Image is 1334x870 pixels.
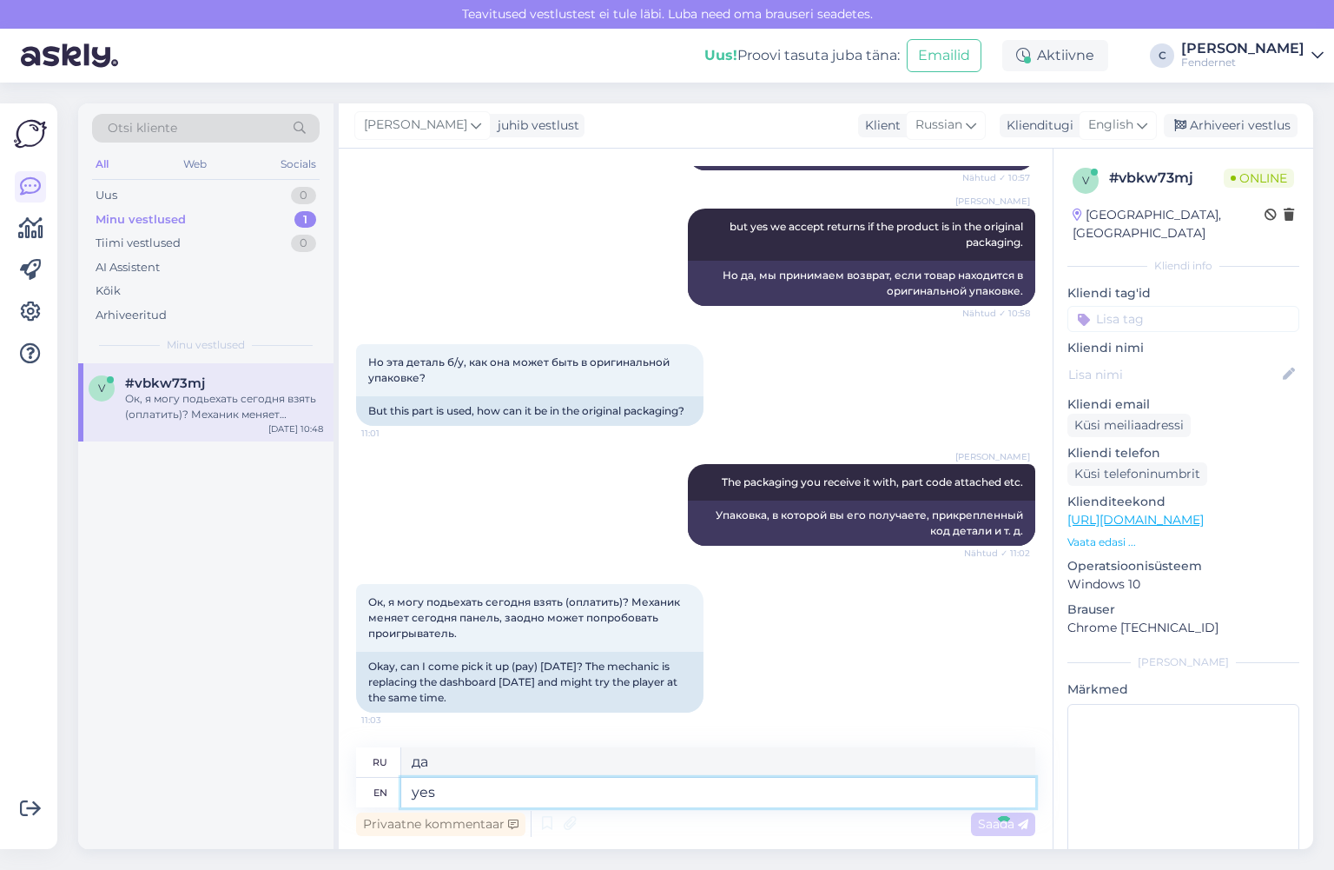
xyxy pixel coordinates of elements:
div: 1 [294,211,316,229]
div: Proovi tasuta juba täna: [704,45,900,66]
div: [DATE] 10:48 [268,422,323,435]
span: [PERSON_NAME] [955,195,1030,208]
span: v [1082,174,1089,187]
div: 0 [291,235,316,252]
input: Lisa nimi [1068,365,1279,384]
span: #vbkw73mj [125,375,205,391]
span: Minu vestlused [167,337,245,353]
button: Emailid [907,39,981,72]
div: Kliendi info [1067,258,1299,274]
p: Windows 10 [1067,575,1299,594]
div: [PERSON_NAME] [1067,654,1299,670]
div: # vbkw73mj [1109,168,1224,189]
span: Ок, я могу подьехать сегодня взять (оплатить)? Механик меняет сегодня панель, заодно может попроб... [368,595,683,640]
p: Kliendi tag'id [1067,284,1299,302]
div: All [92,153,112,176]
div: Minu vestlused [96,211,186,229]
div: Arhiveeritud [96,307,167,324]
div: Socials [277,153,320,176]
span: Nähtud ✓ 10:58 [962,307,1030,320]
span: Russian [915,116,962,135]
p: Chrome [TECHNICAL_ID] [1067,619,1299,637]
a: [URL][DOMAIN_NAME] [1067,512,1204,528]
div: 0 [291,187,316,204]
p: Vaata edasi ... [1067,535,1299,550]
span: Otsi kliente [108,119,177,137]
div: Arhiveeri vestlus [1164,114,1298,137]
span: Nähtud ✓ 11:02 [964,547,1030,560]
p: Kliendi telefon [1067,444,1299,462]
div: Aktiivne [1002,40,1108,71]
div: Fendernet [1181,56,1304,70]
div: Но да, мы принимаем возврат, если товар находится в оригинальной упаковке. [688,261,1035,306]
div: Kõik [96,282,121,300]
span: Nähtud ✓ 10:57 [962,171,1030,184]
p: Kliendi nimi [1067,339,1299,357]
input: Lisa tag [1067,306,1299,332]
div: AI Assistent [96,259,160,276]
a: [PERSON_NAME]Fendernet [1181,42,1324,70]
div: C [1150,43,1174,68]
span: The packaging you receive it with, part code attached etc. [722,475,1023,488]
p: Brauser [1067,601,1299,619]
div: [PERSON_NAME] [1181,42,1304,56]
p: Märkmed [1067,681,1299,699]
span: 11:01 [361,427,426,440]
div: Klienditugi [1000,116,1073,135]
div: Ок, я могу подьехать сегодня взять (оплатить)? Механик меняет сегодня панель, заодно может попроб... [125,391,323,422]
p: Operatsioonisüsteem [1067,557,1299,575]
span: Online [1224,169,1294,188]
div: Web [180,153,210,176]
div: But this part is used, how can it be in the original packaging? [356,396,703,426]
p: Kliendi email [1067,395,1299,414]
div: Упаковка, в которой вы его получаете, прикрепленный код детали и т. д. [688,501,1035,546]
span: [PERSON_NAME] [955,450,1030,463]
span: v [98,382,105,395]
div: Tiimi vestlused [96,235,181,252]
div: juhib vestlust [491,116,579,135]
span: English [1088,116,1133,135]
div: Küsi meiliaadressi [1067,414,1191,437]
p: Klienditeekond [1067,493,1299,511]
div: Uus [96,187,117,204]
div: [GEOGRAPHIC_DATA], [GEOGRAPHIC_DATA] [1073,206,1265,242]
span: 11:03 [361,714,426,727]
span: [PERSON_NAME] [364,116,467,135]
img: Askly Logo [14,117,47,150]
span: but yes we accept returns if the product is in the original packaging. [730,220,1026,249]
div: Okay, can I come pick it up (pay) [DATE]? The mechanic is replacing the dashboard [DATE] and migh... [356,652,703,713]
b: Uus! [704,47,737,63]
span: Но эта деталь б/у, как она может быть в оригинальной упаковке? [368,355,672,384]
div: Küsi telefoninumbrit [1067,462,1207,486]
div: Klient [858,116,901,135]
